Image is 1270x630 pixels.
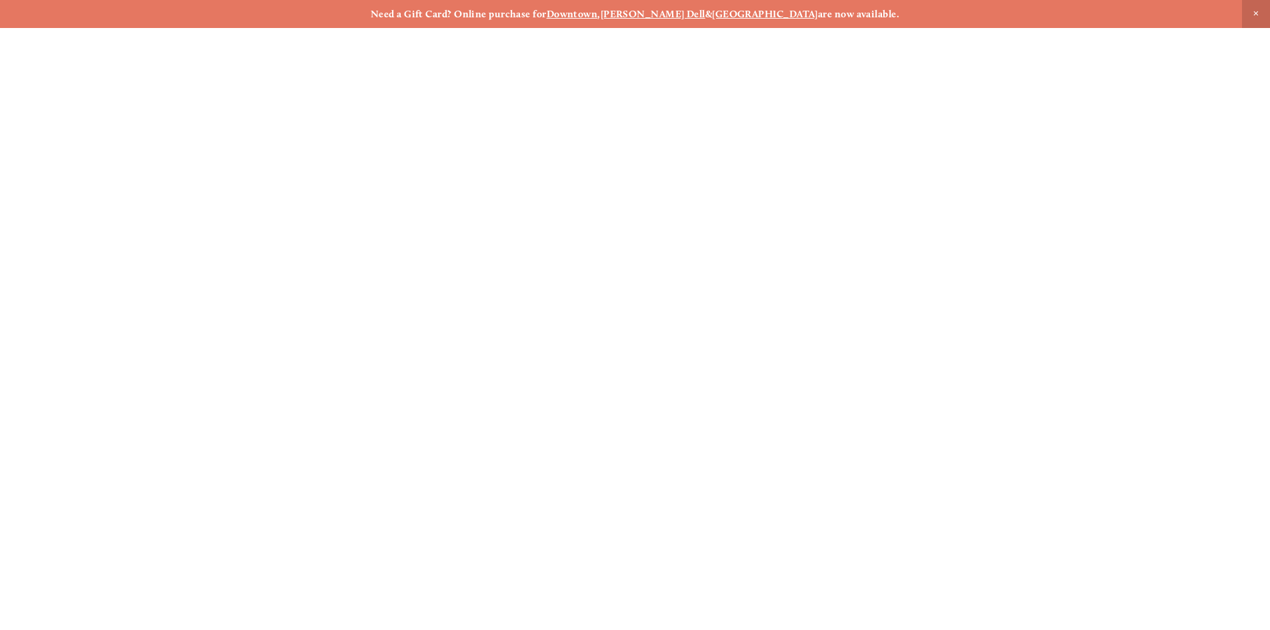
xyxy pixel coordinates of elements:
[705,8,712,20] strong: &
[818,8,899,20] strong: are now available.
[712,8,818,20] a: [GEOGRAPHIC_DATA]
[547,8,598,20] a: Downtown
[601,8,705,20] a: [PERSON_NAME] Dell
[597,8,600,20] strong: ,
[371,8,547,20] strong: Need a Gift Card? Online purchase for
